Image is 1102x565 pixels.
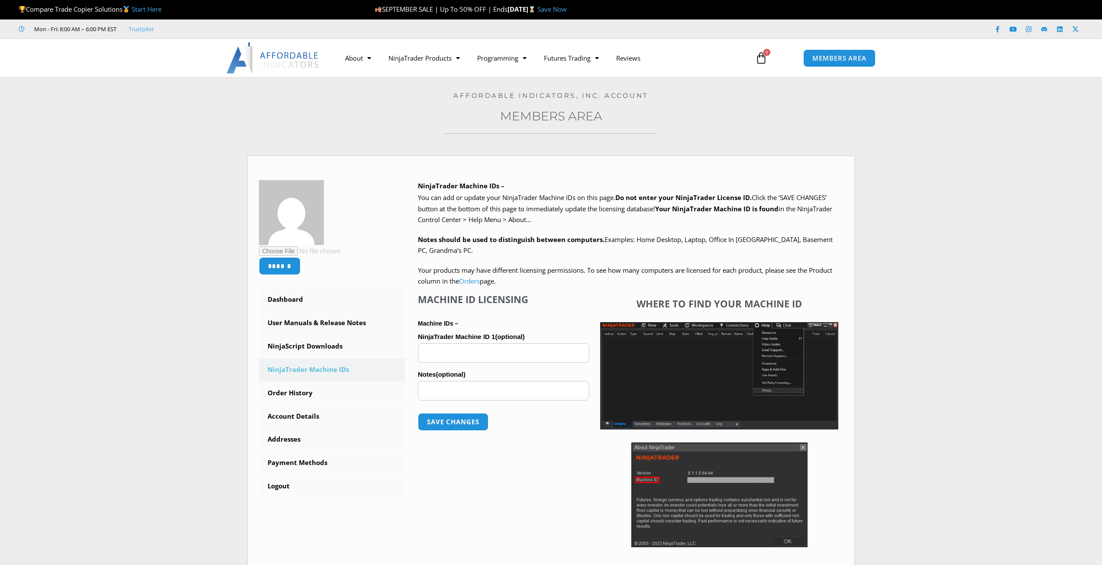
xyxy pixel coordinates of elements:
[259,452,405,474] a: Payment Methods
[418,368,589,381] label: Notes
[375,6,381,13] img: 🍂
[19,6,26,13] img: 🏆
[529,6,535,13] img: ⌛
[615,193,752,202] b: Do not enter your NinjaTrader License ID.
[763,49,770,56] span: 0
[259,428,405,451] a: Addresses
[259,288,405,497] nav: Account pages
[495,333,524,340] span: (optional)
[259,475,405,497] a: Logout
[259,288,405,311] a: Dashboard
[453,91,649,100] a: Affordable Indicators, Inc. Account
[459,277,480,285] a: Orders
[418,330,589,343] label: NinjaTrader Machine ID 1
[418,193,615,202] span: You can add or update your NinjaTrader Machine IDs on this page.
[655,204,779,213] strong: Your NinjaTrader Machine ID is found
[259,180,324,245] img: 0bc16f10cfcea239e5037abb8f690df0d41a7be289a20500d5bcf7e48415ec98
[123,6,129,13] img: 🥇
[418,413,488,431] button: Save changes
[226,42,320,74] img: LogoAI | Affordable Indicators – NinjaTrader
[336,48,380,68] a: About
[19,5,162,13] span: Compare Trade Copier Solutions
[500,109,602,123] a: Members Area
[418,266,832,286] span: Your products may have different licensing permissions. To see how many computers are licensed fo...
[436,371,465,378] span: (optional)
[259,382,405,404] a: Order History
[608,48,649,68] a: Reviews
[418,320,458,327] strong: Machine IDs –
[418,181,504,190] b: NinjaTrader Machine IDs –
[418,235,604,244] strong: Notes should be used to distinguish between computers.
[537,5,567,13] a: Save Now
[336,48,745,68] nav: Menu
[418,235,833,255] span: Examples: Home Desktop, Laptop, Office In [GEOGRAPHIC_DATA], Basement PC, Grandma’s PC.
[535,48,608,68] a: Futures Trading
[380,48,469,68] a: NinjaTrader Products
[469,48,535,68] a: Programming
[418,193,832,224] span: Click the ‘SAVE CHANGES’ button at the bottom of this page to immediately update the licensing da...
[600,322,838,429] img: Screenshot 2025-01-17 1155544 | Affordable Indicators – NinjaTrader
[259,405,405,428] a: Account Details
[600,298,838,309] h4: Where to find your Machine ID
[132,5,162,13] a: Start Here
[129,24,154,34] a: Trustpilot
[32,24,116,34] span: Mon - Fri: 8:00 AM – 6:00 PM EST
[418,294,589,305] h4: Machine ID Licensing
[375,5,507,13] span: SEPTEMBER SALE | Up To 50% OFF | Ends
[631,442,808,547] img: Screenshot 2025-01-17 114931 | Affordable Indicators – NinjaTrader
[803,49,876,67] a: MEMBERS AREA
[259,335,405,358] a: NinjaScript Downloads
[259,358,405,381] a: NinjaTrader Machine IDs
[742,45,780,71] a: 0
[259,312,405,334] a: User Manuals & Release Notes
[507,5,537,13] strong: [DATE]
[812,55,866,61] span: MEMBERS AREA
